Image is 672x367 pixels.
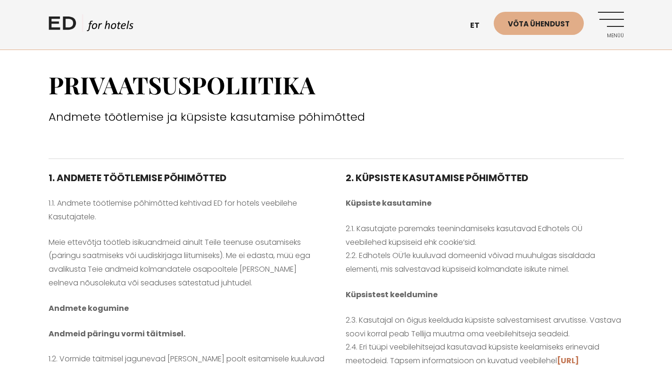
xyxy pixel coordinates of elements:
strong: Andmeid päringu vormi täitmisel. [49,328,185,339]
p: 2.1. Kasutajate paremaks teenindamiseks kasutavad Edhotels OÜ veebilehed küpsiseid ehk cookie’sid... [346,222,624,276]
a: Võta ühendust [494,12,584,35]
strong: Küpsistest keeldumine [346,289,438,300]
h1: Privaatsuspoliitika [49,71,624,99]
strong: Andmete kogumine [49,303,129,314]
p: 1.1. Andmete töötlemise põhimõtted kehtivad ED for hotels veebilehe Kasutajatele. [49,197,327,224]
a: Menüü [598,12,624,38]
h3: Andmete töötlemise ja küpsiste kasutamise põhimõtted [49,108,624,125]
h4: 1. ANDMETE TÖÖTLEMISE PÕHIMÕTTED [49,171,327,185]
span: Menüü [598,33,624,39]
h4: 2. KÜPSISTE KASUTAMISE PÕHIMÕTTED [346,171,624,185]
strong: Küpsiste kasutamine [346,198,431,209]
a: et [465,14,494,37]
p: Meie ettevõtja töötleb isikuandmeid ainult Teile teenuse osutamiseks (päringu saatmiseks või uudi... [49,236,327,290]
a: ED HOTELS [49,14,133,38]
